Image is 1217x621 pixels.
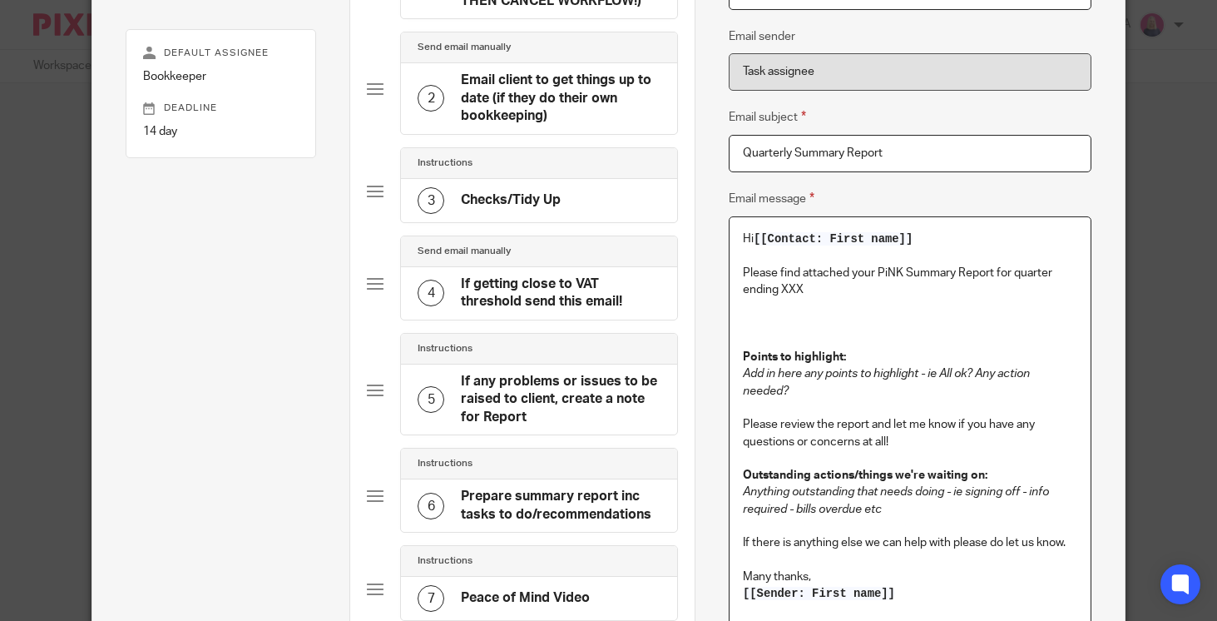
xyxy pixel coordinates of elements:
[461,191,561,209] h4: Checks/Tidy Up
[143,68,299,85] p: Bookkeeper
[143,102,299,115] p: Deadline
[729,28,795,45] label: Email sender
[418,554,472,568] h4: Instructions
[418,342,472,355] h4: Instructions
[743,534,1077,551] p: If there is anything else we can help with please do let us know.
[461,72,660,125] h4: Email client to get things up to date (if they do their own bookkeeping)
[743,265,1077,299] p: Please find attached your PiNK Summary Report for quarter ending XXX
[418,457,472,470] h4: Instructions
[729,189,814,208] label: Email message
[729,107,806,127] label: Email subject
[729,135,1091,172] input: Subject
[418,41,511,54] h4: Send email manually
[743,569,1077,585] p: Many thanks,
[418,280,444,306] div: 4
[418,85,444,112] div: 2
[143,123,299,140] p: 14 day
[743,416,1077,450] p: Please review the report and let me know if you have any questions or concerns at all!
[461,589,590,607] h4: Peace of Mind Video
[743,486,1051,514] em: Anything outstanding that needs doing - ie signing off - info required - bills overdue etc
[743,469,987,481] strong: Outstanding actions/things we're waiting on:
[418,386,444,413] div: 5
[418,493,444,519] div: 6
[743,368,1032,396] em: Add in here any points to highlight - ie All ok? Any action needed?
[461,373,660,426] h4: If any problems or issues to be raised to client, create a note for Report
[461,488,660,524] h4: Prepare summary report inc tasks to do/recommendations
[143,47,299,60] p: Default assignee
[418,187,444,214] div: 3
[743,231,1077,247] p: Hi
[743,351,846,363] strong: Points to highlight:
[461,276,660,311] h4: If getting close to VAT threshold send this email!
[754,232,913,246] span: [[Contact: First name]]
[418,245,511,258] h4: Send email manually
[743,587,895,600] span: [[Sender: First name]]
[418,156,472,170] h4: Instructions
[418,585,444,612] div: 7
